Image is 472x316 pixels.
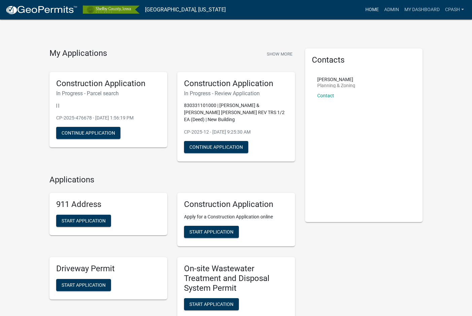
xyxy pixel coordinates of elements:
[83,5,140,14] img: Shelby County, Iowa
[402,3,442,16] a: My Dashboard
[184,200,288,209] h5: Construction Application
[56,264,160,274] h5: Driveway Permit
[184,79,288,89] h5: Construction Application
[49,48,107,59] h4: My Applications
[184,90,288,97] h6: In Progress - Review Application
[442,3,467,16] a: cpash
[56,79,160,89] h5: Construction Application
[49,175,295,185] h4: Applications
[363,3,382,16] a: Home
[56,200,160,209] h5: 911 Address
[56,127,120,139] button: Continue Application
[56,102,160,109] p: | |
[62,218,106,223] span: Start Application
[317,77,355,82] p: [PERSON_NAME]
[62,282,106,287] span: Start Application
[189,302,233,307] span: Start Application
[184,298,239,310] button: Start Application
[184,264,288,293] h5: On-site Wastewater Treatment and Disposal System Permit
[382,3,402,16] a: Admin
[317,83,355,88] p: Planning & Zoning
[184,141,248,153] button: Continue Application
[184,213,288,220] p: Apply for a Construction Application online
[56,90,160,97] h6: In Progress - Parcel search
[189,229,233,235] span: Start Application
[184,129,288,136] p: CP-2025-12 - [DATE] 9:25:30 AM
[56,279,111,291] button: Start Application
[56,114,160,121] p: CP-2025-476678 - [DATE] 1:56:19 PM
[312,55,416,65] h5: Contacts
[184,102,288,123] p: 830331101000 | [PERSON_NAME] & [PERSON_NAME] [PERSON_NAME] REV TRS 1/2 EA (Deed) | New Building
[145,4,226,15] a: [GEOGRAPHIC_DATA], [US_STATE]
[264,48,295,60] button: Show More
[317,93,334,98] a: Contact
[56,215,111,227] button: Start Application
[184,226,239,238] button: Start Application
